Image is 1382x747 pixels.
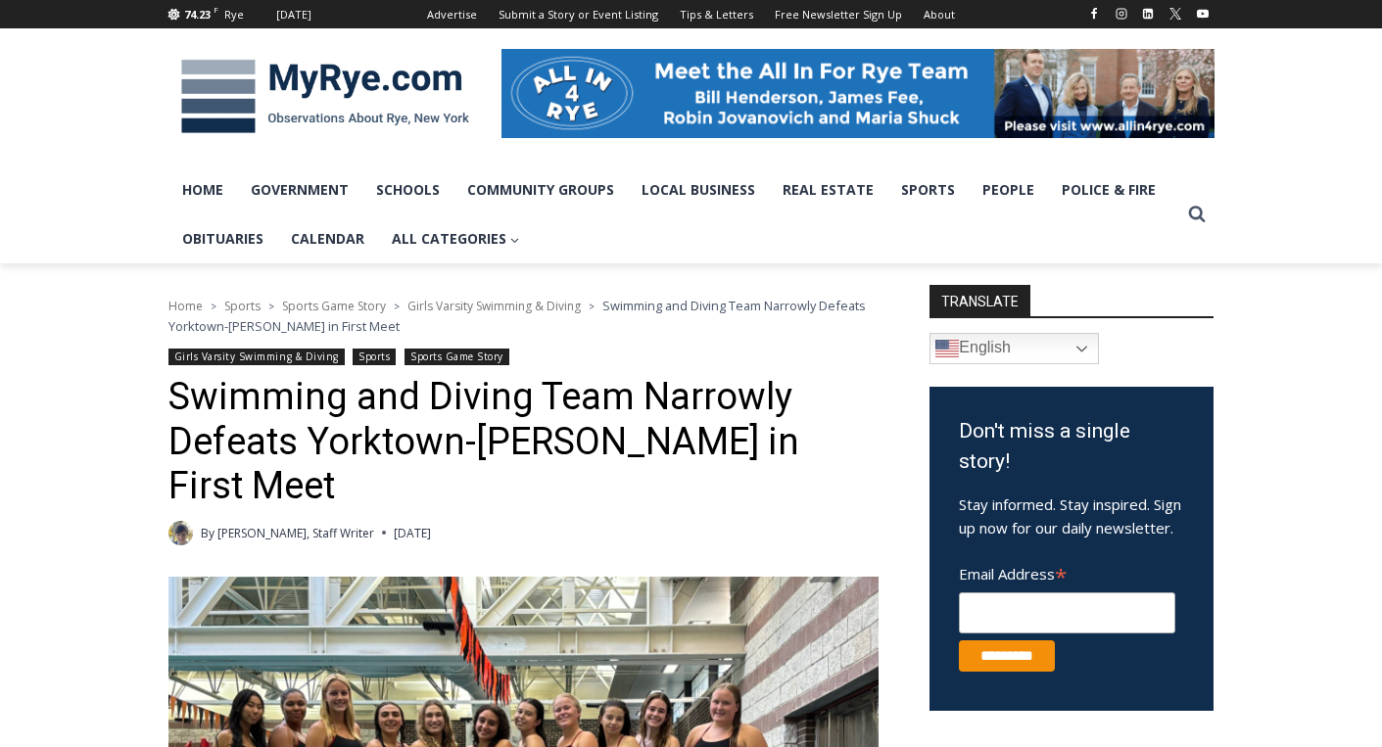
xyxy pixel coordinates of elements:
[168,165,237,214] a: Home
[214,4,218,15] span: F
[453,165,628,214] a: Community Groups
[887,165,969,214] a: Sports
[589,300,595,313] span: >
[1048,165,1169,214] a: Police & Fire
[1164,2,1187,25] a: X
[201,524,214,542] span: By
[168,296,879,336] nav: Breadcrumbs
[276,6,311,23] div: [DATE]
[353,349,396,365] a: Sports
[237,165,362,214] a: Government
[392,228,520,250] span: All Categories
[168,298,203,314] a: Home
[268,300,274,313] span: >
[959,492,1184,539] p: Stay informed. Stay inspired. Sign up now for our daily newsletter.
[168,214,277,263] a: Obituaries
[168,521,193,545] img: (PHOTO: MyRye.com 2024 Head Intern, Editor and now Staff Writer Charlie Morris. Contributed.)Char...
[1191,2,1215,25] a: YouTube
[168,375,879,509] h1: Swimming and Diving Team Narrowly Defeats Yorktown-[PERSON_NAME] in First Meet
[1136,2,1160,25] a: Linkedin
[628,165,769,214] a: Local Business
[184,7,211,22] span: 74.23
[277,214,378,263] a: Calendar
[211,300,216,313] span: >
[929,333,1099,364] a: English
[362,165,453,214] a: Schools
[217,525,374,541] a: [PERSON_NAME], Staff Writer
[1110,2,1133,25] a: Instagram
[1179,197,1215,232] button: View Search Form
[168,521,193,545] a: Author image
[168,349,345,365] a: Girls Varsity Swimming & Diving
[168,46,482,148] img: MyRye.com
[394,524,431,542] time: [DATE]
[168,165,1179,264] nav: Primary Navigation
[407,298,581,314] a: Girls Varsity Swimming & Diving
[769,165,887,214] a: Real Estate
[929,285,1030,316] strong: TRANSLATE
[282,298,386,314] a: Sports Game Story
[224,6,244,23] div: Rye
[959,416,1184,478] h3: Don't miss a single story!
[168,297,866,334] span: Swimming and Diving Team Narrowly Defeats Yorktown-[PERSON_NAME] in First Meet
[405,349,509,365] a: Sports Game Story
[969,165,1048,214] a: People
[935,337,959,360] img: en
[378,214,534,263] a: All Categories
[224,298,261,314] a: Sports
[959,554,1175,589] label: Email Address
[1082,2,1106,25] a: Facebook
[394,300,400,313] span: >
[501,49,1215,137] img: All in for Rye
